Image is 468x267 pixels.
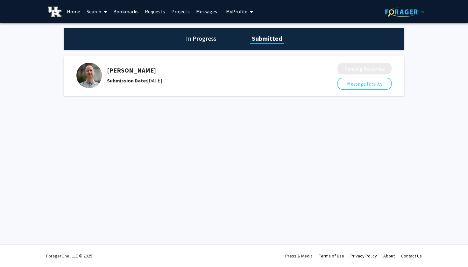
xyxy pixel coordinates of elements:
[250,34,284,43] h1: Submitted
[337,81,392,87] a: Message Faculty
[401,253,422,259] a: Contact Us
[168,0,193,23] a: Projects
[64,0,83,23] a: Home
[107,77,147,84] b: Submission Date:
[383,253,395,259] a: About
[184,34,218,43] h1: In Progress
[351,253,377,259] a: Privacy Policy
[110,0,142,23] a: Bookmarks
[48,6,61,17] img: University of Kentucky Logo
[76,63,102,88] img: Profile Picture
[193,0,220,23] a: Messages
[319,253,344,259] a: Terms of Use
[107,77,304,84] div: [DATE]
[226,8,247,15] span: My Profile
[385,7,425,17] img: ForagerOne Logo
[337,78,392,90] button: Message Faculty
[5,238,27,262] iframe: Chat
[83,0,110,23] a: Search
[107,67,304,74] h5: [PERSON_NAME]
[285,253,313,259] a: Press & Media
[142,0,168,23] a: Requests
[337,63,392,74] button: Pending Response
[46,245,92,267] div: ForagerOne, LLC © 2025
